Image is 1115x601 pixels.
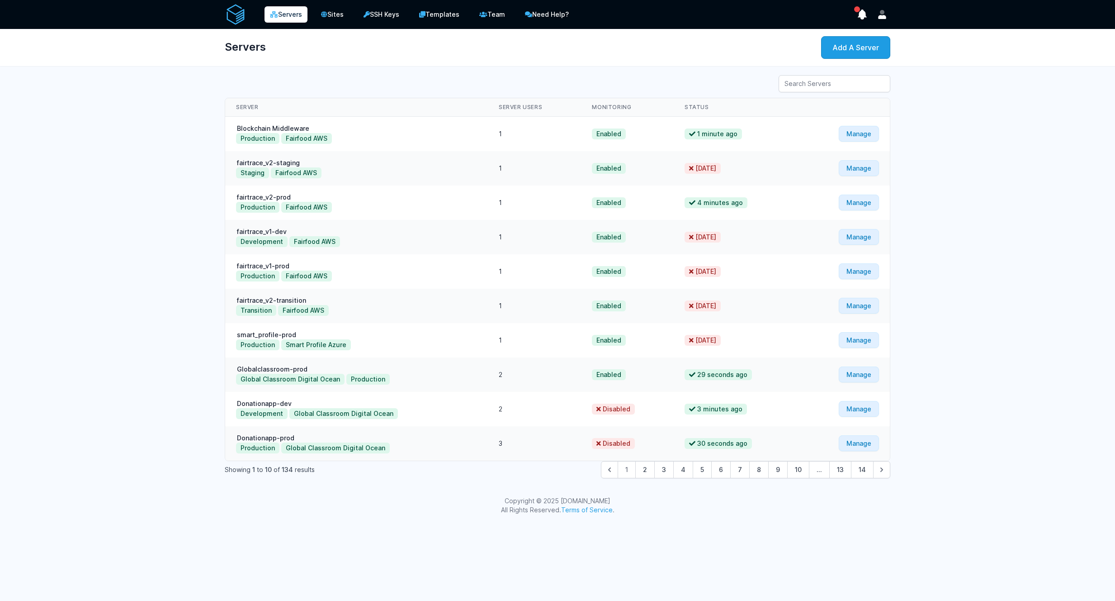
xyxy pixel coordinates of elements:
span: Disabled [592,438,635,449]
span: Showing [225,466,250,473]
a: Blockchain Middleware [236,124,310,132]
th: Monitoring [581,98,674,117]
button: Go to page 3 [654,461,674,478]
th: Status [674,98,801,117]
h1: Servers [225,36,266,58]
span: &laquo; Previous [601,467,618,476]
a: Servers [265,6,307,23]
nav: Pagination Navigation [225,461,890,478]
button: Go to page 10 [787,461,809,478]
span: has unread notifications [854,6,860,12]
a: fairtrace_v2-prod [236,193,292,201]
button: Fairfood AWS [281,202,332,213]
a: Manage [839,435,879,451]
span: Enabled [592,300,626,311]
a: Manage [839,229,879,245]
a: Manage [839,401,879,417]
button: Production [236,339,279,350]
a: Add A Server [821,36,890,59]
button: Transition [236,305,276,316]
button: Go to page 4 [673,461,693,478]
button: Smart Profile Azure [281,339,351,350]
span: Enabled [592,266,626,277]
span: Enabled [592,335,626,346]
span: Disabled [592,404,635,415]
span: Enabled [592,163,626,174]
span: of [274,466,280,473]
span: 134 [282,466,293,473]
span: to [257,466,263,473]
span: Enabled [592,129,626,139]
a: Donationapp-dev [236,400,293,407]
button: Fairfood AWS [271,167,321,178]
button: Go to page 6 [711,461,731,478]
span: Enabled [592,369,626,380]
a: fairtrace_v1-prod [236,262,290,270]
span: 29 seconds ago [685,369,752,380]
button: Production [346,374,390,385]
button: Go to page 7 [730,461,750,478]
a: Manage [839,263,879,279]
span: Enabled [592,197,626,208]
button: Go to page 2 [635,461,655,478]
button: Fairfood AWS [278,305,329,316]
span: [DATE] [685,163,721,174]
span: results [295,466,315,473]
button: Production [236,271,279,281]
a: smart_profile-prod [236,331,297,339]
button: Development [236,236,288,247]
span: 4 minutes ago [685,197,747,208]
a: Templates [413,5,466,24]
td: 1 [488,220,581,254]
span: [DATE] [685,266,721,277]
button: User menu [874,6,890,23]
a: fairtrace_v2-transition [236,296,307,304]
th: Server Users [488,98,581,117]
td: 2 [488,392,581,426]
button: show notifications [854,6,870,23]
span: [DATE] [685,335,721,346]
td: 3 [488,426,581,461]
a: fairtrace_v1-dev [236,228,288,235]
img: serverAuth logo [225,4,246,25]
button: Global Classroom Digital Ocean [281,443,390,453]
button: Fairfood AWS [281,133,332,144]
span: [DATE] [685,232,721,243]
a: Manage [839,160,879,176]
td: 1 [488,323,581,358]
button: Next &raquo; [873,461,890,478]
span: 3 minutes ago [685,404,747,415]
span: 1 [252,466,255,473]
span: [DATE] [685,300,721,311]
a: Manage [839,332,879,348]
a: Manage [839,367,879,382]
th: Server [225,98,488,117]
span: 10 [265,466,272,473]
a: Donationapp-prod [236,434,295,442]
span: ... [809,461,830,478]
td: 1 [488,117,581,152]
button: Go to page 5 [693,461,712,478]
td: 1 [488,254,581,289]
a: Terms of Service [561,506,613,514]
button: Production [236,202,279,213]
button: Staging [236,167,269,178]
a: Manage [839,195,879,210]
td: 1 [488,186,581,220]
span: 1 [618,461,636,478]
span: Enabled [592,232,626,243]
button: Development [236,408,288,419]
button: Fairfood AWS [289,236,340,247]
td: 1 [488,151,581,186]
button: Production [236,133,279,144]
button: Global Classroom Digital Ocean [289,408,398,419]
a: Sites [315,5,350,24]
a: Team [473,5,511,24]
button: Global Classroom Digital Ocean [236,374,345,385]
a: Manage [839,126,879,142]
button: Fairfood AWS [281,271,332,281]
button: Go to page 8 [749,461,769,478]
a: fairtrace_v2-staging [236,159,301,167]
button: Production [236,443,279,453]
input: Search Servers [779,75,890,92]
